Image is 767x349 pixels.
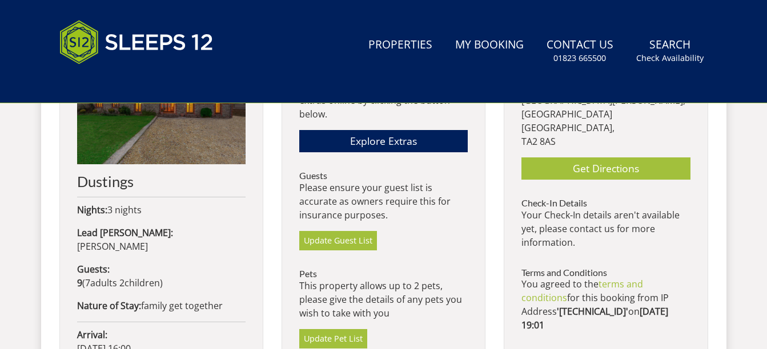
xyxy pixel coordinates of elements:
small: Check Availability [636,52,704,64]
span: adult [85,277,117,289]
strong: Nature of Stay: [77,299,141,312]
a: Dustings [77,56,246,189]
p: family get together [77,299,246,313]
span: ren [145,277,160,289]
strong: '[TECHNICAL_ID]' [557,305,628,318]
a: Contact Us01823 665500 [542,33,618,70]
p: You agreed to the for this booking from IP Address on [521,277,690,332]
iframe: Customer reviews powered by Trustpilot [54,78,174,87]
a: Explore Extras [299,130,468,152]
strong: Lead [PERSON_NAME]: [77,226,173,239]
a: Update Pet List [299,329,367,348]
h2: Dustings [77,173,246,189]
a: Get Directions [521,157,690,180]
a: Update Guest List [299,231,377,250]
img: An image of 'Dustings' [77,56,246,164]
p: This property allows up to 2 pets, please give the details of any pets you wish to take with you [299,279,468,320]
h3: Guests [299,171,468,181]
a: SearchCheck Availability [632,33,708,70]
img: Sleeps 12 [59,14,214,71]
strong: 9 [77,277,82,289]
p: Dustings, [PERSON_NAME][GEOGRAPHIC_DATA], [GEOGRAPHIC_DATA][PERSON_NAME], [GEOGRAPHIC_DATA] [GEOG... [521,66,690,148]
span: s [113,277,117,289]
a: Properties [364,33,437,58]
strong: [DATE] 19:01 [521,305,668,331]
strong: Nights: [77,204,107,216]
a: terms and conditions [521,278,643,304]
span: ( ) [77,277,163,289]
strong: Arrival: [77,328,107,341]
strong: Guests: [77,263,110,275]
a: My Booking [451,33,528,58]
p: Your Check-In details aren't available yet, please contact us for more information. [521,208,690,249]
h3: Check-In Details [521,198,690,208]
span: child [117,277,160,289]
span: 2 [119,277,125,289]
h3: Pets [299,269,468,279]
small: 01823 665500 [553,52,606,64]
h3: Terms and Conditions [521,267,690,278]
span: 7 [85,277,90,289]
p: 3 nights [77,203,246,217]
span: [PERSON_NAME] [77,240,148,253]
p: Please ensure your guest list is accurate as owners require this for insurance purposes. [299,181,468,222]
